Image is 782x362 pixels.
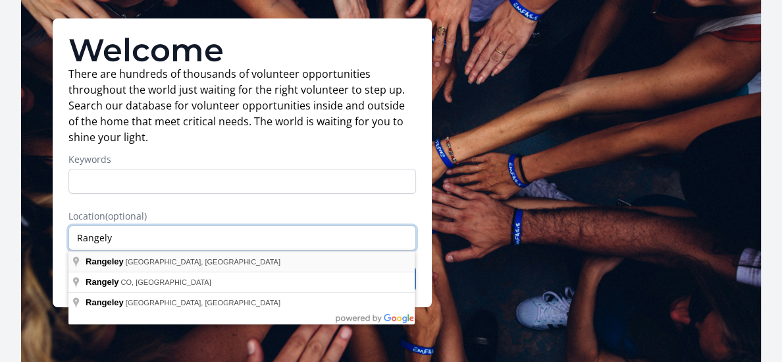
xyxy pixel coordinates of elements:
[68,226,416,251] input: Enter a location
[86,256,124,266] span: Rangeley
[68,210,416,223] label: Location
[105,210,147,222] span: (optional)
[68,153,416,166] label: Keywords
[86,277,119,287] span: Rangely
[126,258,280,266] span: [GEOGRAPHIC_DATA], [GEOGRAPHIC_DATA]
[68,34,416,66] h1: Welcome
[126,299,280,307] span: [GEOGRAPHIC_DATA], [GEOGRAPHIC_DATA]
[68,66,416,145] p: There are hundreds of thousands of volunteer opportunities throughout the world just waiting for ...
[121,278,211,286] span: CO, [GEOGRAPHIC_DATA]
[86,297,124,307] span: Rangeley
